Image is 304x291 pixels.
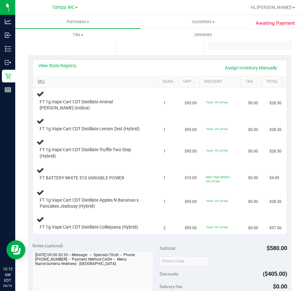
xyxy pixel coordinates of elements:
span: Subtotal [160,246,175,251]
span: 2 [163,225,166,231]
span: $10.00 [185,175,197,181]
a: Deliveries [141,28,266,42]
a: Quantity [162,79,176,84]
span: Tampa WC [52,5,75,10]
inline-svg: Analytics [5,18,11,25]
span: Delivery Fee [160,284,182,289]
p: 09/19 [3,283,12,288]
a: Tax [246,79,259,84]
span: $95.00 [185,148,197,154]
span: 1 [163,100,166,106]
span: Hi, [PERSON_NAME]! [251,5,292,10]
span: Customers [141,19,266,25]
span: $4.00 [269,175,279,181]
span: 1 [163,127,166,133]
span: $0.00 [248,100,258,106]
a: Discount [204,79,238,84]
span: 1 [163,148,166,154]
input: Promo Code [160,256,209,266]
a: SKU [37,79,155,84]
span: FT 1g Vape Cart CDT Distillate Truffle Two Step (Hybrid) [40,147,147,159]
inline-svg: Outbound [5,59,11,66]
span: $0.00 [248,127,258,133]
span: $0.00 [248,175,258,181]
span: Discounts [160,268,178,280]
span: $95.00 [185,127,197,133]
span: 70cdt: 70% off line [206,199,228,203]
span: $57.00 [269,225,281,231]
inline-svg: Inbound [5,32,11,38]
a: Customers [141,15,266,29]
inline-svg: Reports [5,87,11,93]
span: Deliveries [186,32,221,38]
span: $580.00 [267,245,287,251]
span: 70cdt: 70% off line [206,226,228,229]
span: $28.50 [269,199,281,205]
span: $95.00 [185,100,197,106]
span: FT 1g Vape Cart CDT Distillate Animal [PERSON_NAME] (Indica) [40,99,147,111]
span: Awaiting Payment [256,20,295,27]
span: $0.00 [273,283,287,290]
span: $0.00 [248,199,258,205]
a: View State Registry [38,62,76,69]
span: FT BATTERY WHITE 510 VARIABLE POWER [40,175,124,181]
span: Notes (optional) [32,243,63,248]
span: 1 [163,199,166,205]
span: $28.50 [269,127,281,133]
span: $95.00 [185,225,197,231]
span: FIRST TIME PATIENT: 60% off line [206,176,230,183]
span: FT 1g Vape Cart CDT Distillate Colliejuana (Hybrid) [40,224,138,230]
span: $28.50 [269,148,281,154]
span: 70cdt: 70% off line [206,127,228,131]
span: FT 1g Vape Cart CDT Distillate Apples N Bananas x Pancakes Jealousy (Hybrid) [40,197,147,209]
span: 70cdt: 70% off line [206,149,228,152]
span: $0.00 [248,148,258,154]
span: $95.00 [185,199,197,205]
span: ($405.00) [263,270,287,277]
inline-svg: Inventory [5,46,11,52]
a: Purchases [15,15,141,29]
span: Purchases [15,19,141,25]
a: Unit Price [183,79,196,84]
inline-svg: Retail [5,73,11,79]
span: 70cdt: 70% off line [206,101,228,104]
a: Assign Inventory Manually [221,62,281,73]
span: FT 1g Vape Cart CDT Distillate Lemon Zest (Hybrid) [40,126,140,132]
span: $28.50 [269,100,281,106]
span: Tills [16,32,140,38]
p: 10:12 AM EDT [3,266,12,283]
span: 1 [163,175,166,181]
span: $0.00 [248,225,258,231]
iframe: Resource center [6,240,25,259]
a: Total [266,79,280,84]
a: Tills [15,28,141,42]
